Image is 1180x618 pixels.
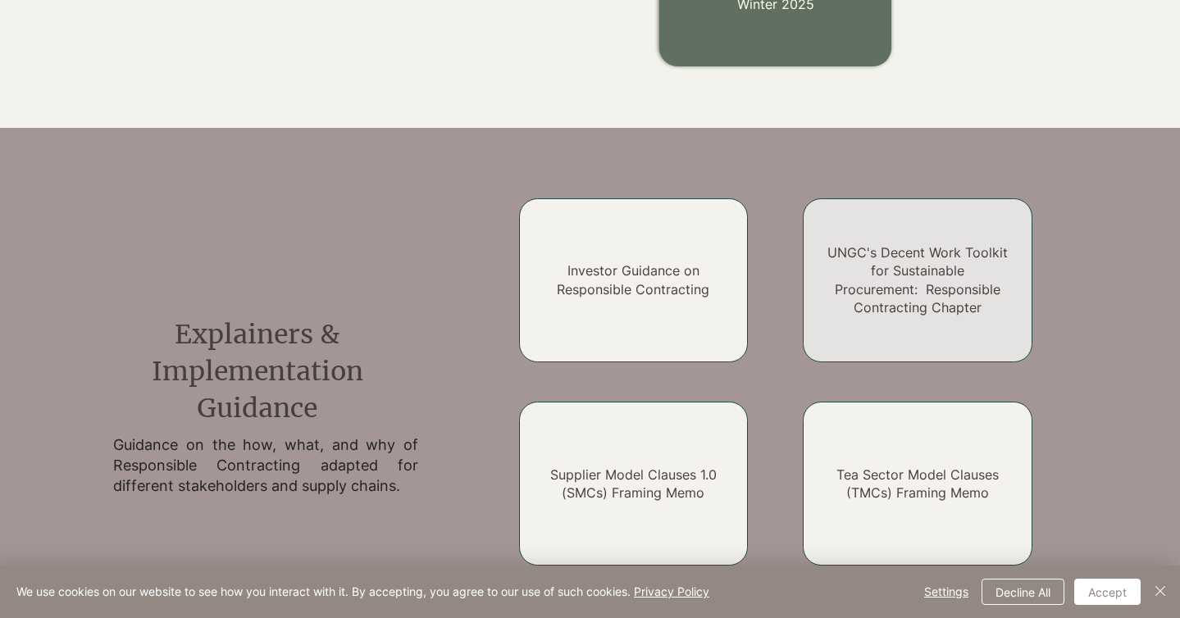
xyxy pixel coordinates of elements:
[152,318,363,425] span: Explainers & Implementation Guidance
[1150,581,1170,601] img: Close
[113,434,418,497] h2: Guidance on the how, what, and why of Responsible Contracting adapted for different stakeholders ...
[1074,579,1141,605] button: Accept
[827,244,1008,316] a: UNGC's Decent Work Toolkit for Sustainable Procurement: Responsible Contracting Chapter
[557,262,709,297] a: Investor Guidance on Responsible Contracting
[982,579,1064,605] button: Decline All
[112,316,417,497] div: main content
[634,584,709,598] a: Privacy Policy
[924,579,968,604] span: Settings
[836,466,999,501] a: Tea Sector Model Clauses (TMCs) Framing Memo
[550,466,717,501] a: Supplier Model Clauses 1.0 (SMCs) Framing Memo
[16,584,709,599] span: We use cookies on our website to see how you interact with it. By accepting, you agree to our use...
[1150,579,1170,605] button: Close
